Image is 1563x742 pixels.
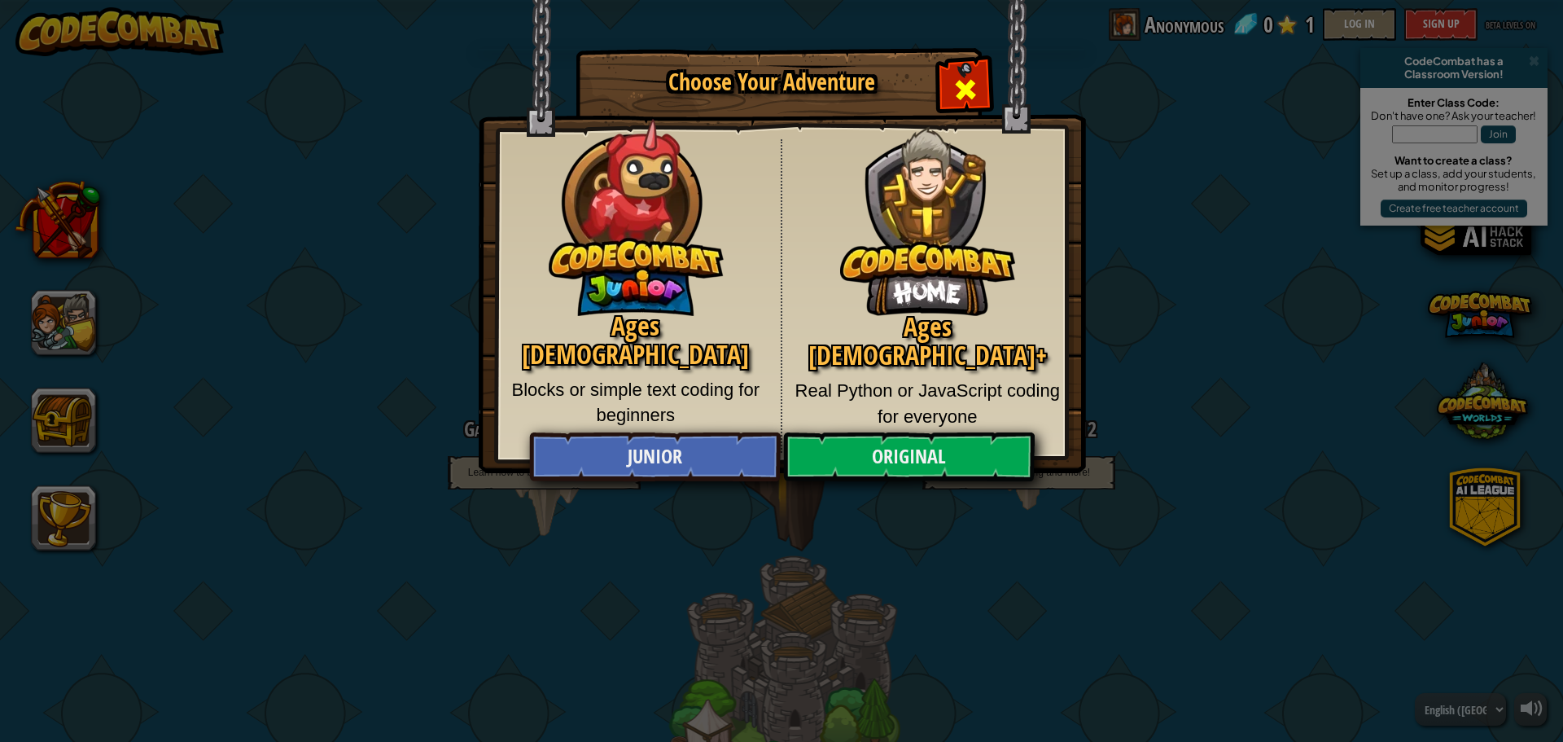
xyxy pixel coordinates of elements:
[503,377,768,428] p: Blocks or simple text coding for beginners
[529,432,780,481] a: Junior
[783,432,1034,481] a: Original
[939,62,991,113] div: Close modal
[605,70,939,95] h1: Choose Your Adventure
[795,313,1062,370] h2: Ages [DEMOGRAPHIC_DATA]+
[795,378,1062,429] p: Real Python or JavaScript coding for everyone
[840,102,1015,316] img: CodeCombat Original hero character
[549,108,724,316] img: CodeCombat Junior hero character
[503,312,768,369] h2: Ages [DEMOGRAPHIC_DATA]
